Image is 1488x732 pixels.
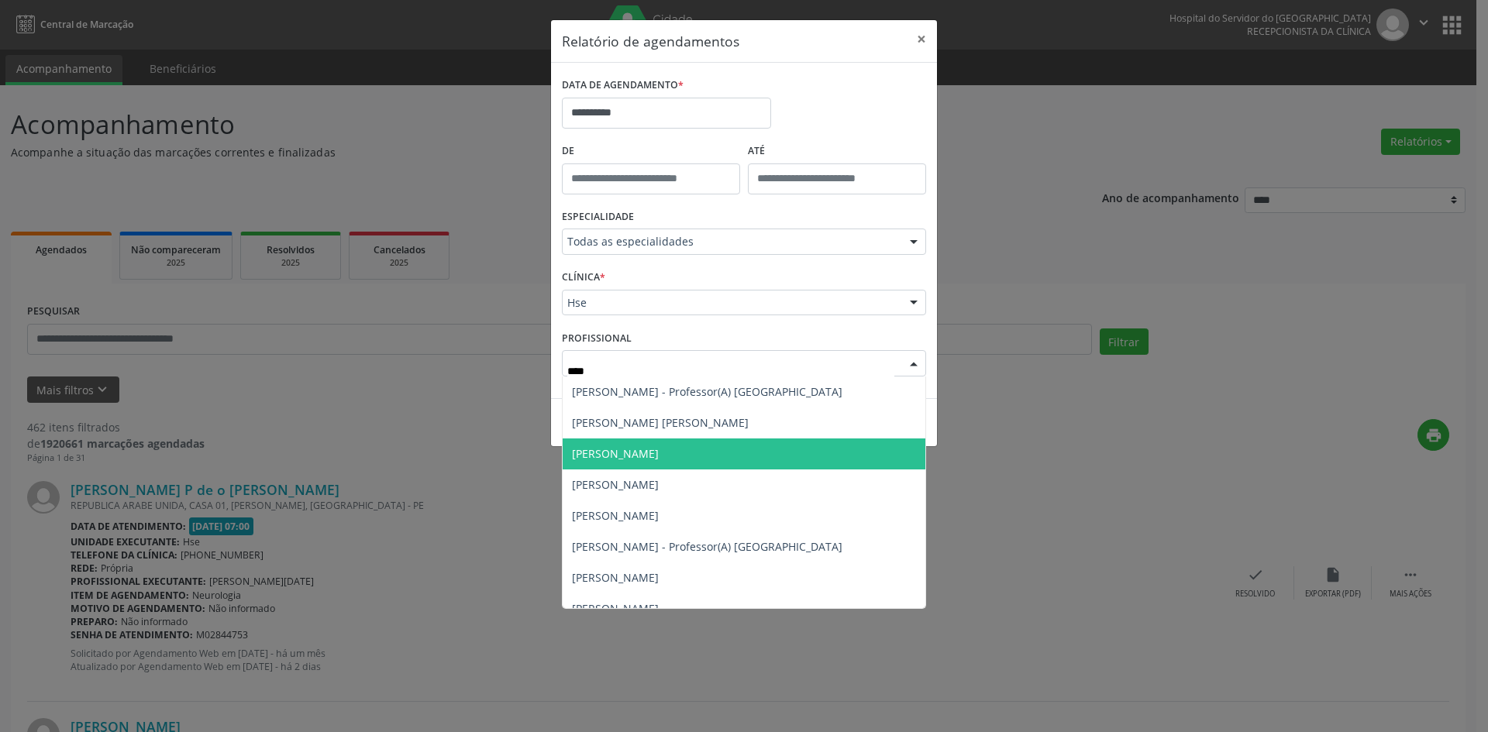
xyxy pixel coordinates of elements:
span: [PERSON_NAME] [572,477,659,492]
label: DATA DE AGENDAMENTO [562,74,684,98]
span: [PERSON_NAME] [PERSON_NAME] [572,415,749,430]
label: ESPECIALIDADE [562,205,634,229]
label: De [562,139,740,163]
span: [PERSON_NAME] - Professor(A) [GEOGRAPHIC_DATA] [572,539,842,554]
span: [PERSON_NAME] [572,570,659,585]
span: [PERSON_NAME] [572,601,659,616]
span: Hse [567,295,894,311]
h5: Relatório de agendamentos [562,31,739,51]
button: Close [906,20,937,58]
span: Todas as especialidades [567,234,894,249]
span: [PERSON_NAME] [572,508,659,523]
span: [PERSON_NAME] [572,446,659,461]
label: CLÍNICA [562,266,605,290]
label: PROFISSIONAL [562,326,632,350]
span: [PERSON_NAME] - Professor(A) [GEOGRAPHIC_DATA] [572,384,842,399]
label: ATÉ [748,139,926,163]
